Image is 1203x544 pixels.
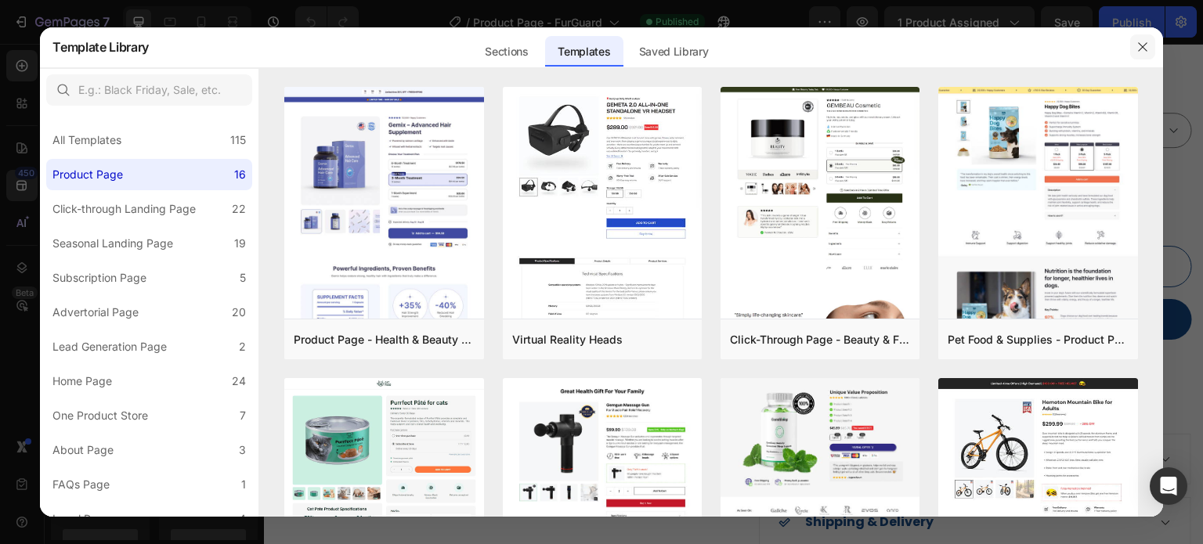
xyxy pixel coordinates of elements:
span: [DATE] - [DATE] [739,311,833,326]
h2: Template Library [52,27,149,67]
div: 2 [239,337,246,356]
img: FurGuard™ Winter Dog Vest CJ [12,80,82,150]
button: decrement [495,142,530,176]
input: E.g.: Black Friday, Sale, etc. [46,74,252,106]
legend: Size [494,47,524,69]
div: Pet Food & Supplies - Product Page with Bundle [948,330,1128,349]
div: Seasonal Landing Page [52,234,173,253]
div: Click-through Landing Page [52,200,196,218]
div: 5 [240,268,246,287]
div: Virtual Reality Heads [512,330,623,349]
button: Carousel Next Arrow [38,63,56,82]
div: 7 [240,406,246,425]
div: 4 [239,510,246,528]
input: quantity [530,142,568,176]
div: Advertorial Page [52,303,139,322]
div: Open Intercom Messenger [1150,467,1187,505]
div: 16 [234,165,246,184]
div: 20 [232,303,246,322]
div: Product Page [52,165,123,184]
div: All Templates [52,131,121,150]
strong: Add To Cart [669,211,750,234]
a: Image Title [507,356,916,377]
div: FAQs Page [52,475,110,494]
button: Buy It Now [494,255,928,297]
div: 3 [239,441,246,459]
div: Product Page - Health & Beauty - Hair Supplement [294,330,474,349]
span: Estimate delivery between [590,311,735,326]
img: Alt Image [609,356,814,377]
div: 1 [241,475,246,494]
div: 19 [234,234,246,253]
button: <strong>Add To Cart</strong> [494,202,928,243]
div: Subscription Page [52,268,146,287]
strong: Which Size Fits My Pup? [541,405,695,423]
div: Quantity [494,110,928,135]
div: Click-Through Page - Beauty & Fitness - Cosmetic [730,330,910,349]
div: Sections [472,36,540,67]
div: About Page [52,441,114,459]
div: Lead Generation Page [52,337,167,356]
div: Templates [545,36,623,67]
div: Home Page [52,372,112,391]
div: Buy It Now [677,265,746,287]
div: 22 [232,200,246,218]
div: One Product Store [52,406,148,425]
strong: Shipping & Delivery [541,469,670,487]
div: 115 [230,131,246,150]
div: 24 [232,372,246,391]
div: Saved Library [627,36,721,67]
div: Legal Page [52,510,110,528]
button: increment [568,142,603,176]
p: Secure Checkout With [521,333,901,355]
